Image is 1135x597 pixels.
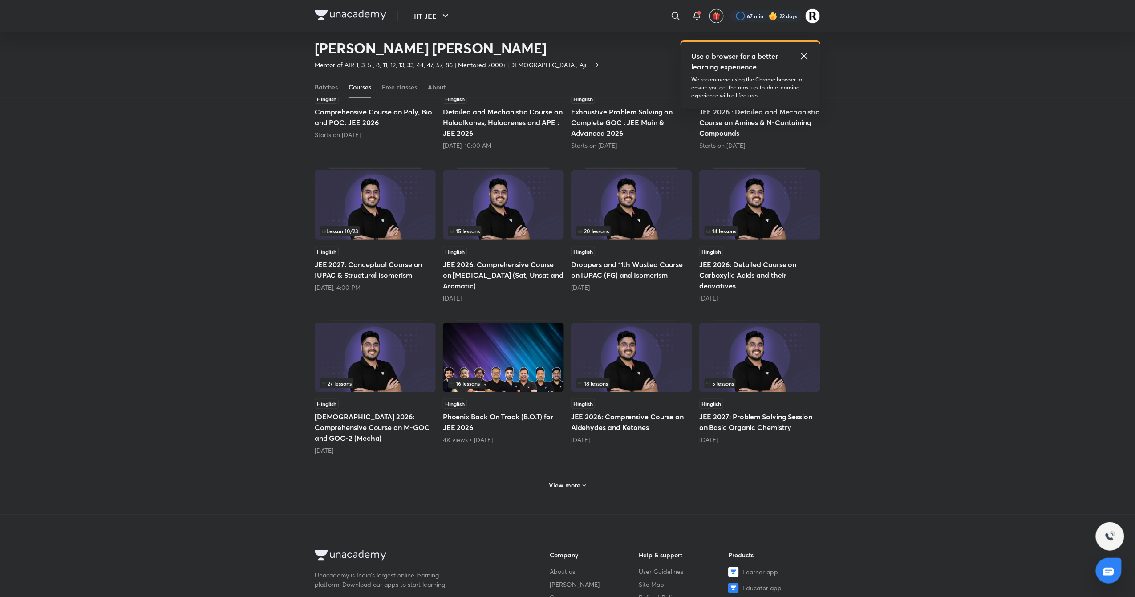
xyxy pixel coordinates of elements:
img: Thumbnail [571,170,692,240]
div: 1 day ago [443,294,564,303]
div: infosection [705,378,815,388]
div: 22 days ago [699,294,820,303]
div: Droppers and 11th Wasted Course on IUPAC (FG) and Isomerism [571,168,692,302]
span: Hinglish [571,247,595,256]
div: left [705,378,815,388]
p: Unacademy is India’s largest online learning platform. Download our apps to start learning [315,570,448,589]
img: Company Logo [315,10,386,20]
img: Thumbnail [315,170,436,240]
div: Starts on Oct 11 [315,130,436,139]
span: 27 lessons [322,381,352,386]
div: infocontainer [320,226,430,236]
div: JEE 2026: Comprensive Course on Aldehydes and Ketones [571,321,692,455]
img: Rakhi Sharma [805,8,820,24]
img: ttu [1105,531,1115,542]
div: Today, 4:00 PM [315,283,436,292]
div: Tomorrow, 10:00 AM [443,141,564,150]
span: Lesson 10 / 23 [322,228,358,234]
div: left [448,226,559,236]
a: About [428,77,446,98]
h5: Comprehensive Course on Poly, Bio and POC: JEE 2026 [315,106,436,128]
a: Courses [349,77,371,98]
div: infosection [705,226,815,236]
div: JEE 2026: Comprehensive Course on Hydrocarbons (Sat, Unsat and Aromatic) [443,168,564,302]
h5: Exhaustive Problem Solving on Complete GOC : JEE Main & Advanced 2026 [571,106,692,138]
img: Learner app [728,567,739,577]
h5: JEE 2026: Comprensive Course on Aldehydes and Ketones [571,411,692,433]
span: Hinglish [315,247,339,256]
h6: Help & support [639,550,729,560]
img: Company Logo [315,550,386,561]
div: infosection [448,378,559,388]
div: 10 days ago [571,283,692,292]
h6: Products [728,550,818,560]
span: Hinglish [571,94,595,104]
span: Educator app [742,583,782,593]
a: About us [550,567,639,576]
img: Educator app [728,583,739,593]
span: Hinglish [443,94,467,104]
div: infocontainer [576,226,687,236]
h6: Company [550,550,639,560]
div: infosection [320,378,430,388]
a: Free classes [382,77,417,98]
h5: Use a browser for a better learning experience [691,51,780,72]
button: avatar [709,9,724,23]
img: Thumbnail [443,170,564,240]
div: Batches [315,83,338,92]
div: infocontainer [576,378,687,388]
div: infocontainer [448,226,559,236]
div: left [576,378,687,388]
div: infocontainer [320,378,430,388]
h5: Detailed and Mechanistic Course on Haloalkanes, Haloarenes and APE : JEE 2026 [443,106,564,138]
span: 16 lessons [450,381,480,386]
div: left [576,226,687,236]
img: Thumbnail [699,170,820,240]
span: 20 lessons [578,228,609,234]
button: IIT JEE [409,7,456,25]
div: Starts on Oct 8 [699,141,820,150]
div: 1 month ago [571,435,692,444]
a: Site Map [639,580,729,589]
span: Hinglish [443,399,467,409]
span: Hinglish [699,247,723,256]
h5: JEE 2026: Detailed Course on Carboxylic Acids and their derivatives [699,259,820,291]
img: Thumbnail [443,323,564,392]
div: left [705,226,815,236]
div: JEE 2027: Problem Solving Session on Basic Organic Chemistry [699,321,820,455]
a: Batches [315,77,338,98]
span: 15 lessons [450,228,480,234]
a: [PERSON_NAME] [550,580,639,589]
img: Thumbnail [571,323,692,392]
p: We recommend using the Chrome browser to ensure you get the most up-to-date learning experience w... [691,76,810,100]
h5: JEE 2027: Conceptual Course on IUPAC & Structural Isomerism [315,259,436,280]
div: 1 month ago [315,446,436,455]
h2: [PERSON_NAME] [PERSON_NAME] [315,39,601,57]
div: Courses [349,83,371,92]
div: left [448,378,559,388]
div: infosection [576,226,687,236]
img: Thumbnail [699,323,820,392]
div: left [320,378,430,388]
div: infosection [448,226,559,236]
div: About [428,83,446,92]
span: Hinglish [443,247,467,256]
span: Hinglish [699,399,723,409]
span: Hinglish [315,399,339,409]
div: JEE 2026: Detailed Course on Carboxylic Acids and their derivatives [699,168,820,302]
h5: JEE 2026 : Detailed and Mechanistic Course on Amines & N-Containing Compounds [699,106,820,138]
h5: Droppers and 11th Wasted Course on IUPAC (FG) and Isomerism [571,259,692,280]
h5: Phoenix Back On Track (B.O.T) for JEE 2026 [443,411,564,433]
h5: JEE 2027: Problem Solving Session on Basic Organic Chemistry [699,411,820,433]
div: JEE 2027: Conceptual Course on IUPAC & Structural Isomerism [315,168,436,302]
div: Phoenix Back On Track (B.O.T) for JEE 2026 [443,321,564,455]
div: 1 month ago [699,435,820,444]
a: Learner app [728,567,818,577]
div: JEE 2026: Comprehensive Course on M-GOC and GOC-2 (Mecha) [315,321,436,455]
span: 14 lessons [706,228,736,234]
h5: JEE 2026: Comprehensive Course on [MEDICAL_DATA] (Sat, Unsat and Aromatic) [443,259,564,291]
span: Hinglish [315,94,339,104]
div: infocontainer [705,378,815,388]
div: Free classes [382,83,417,92]
span: Learner app [742,567,778,577]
